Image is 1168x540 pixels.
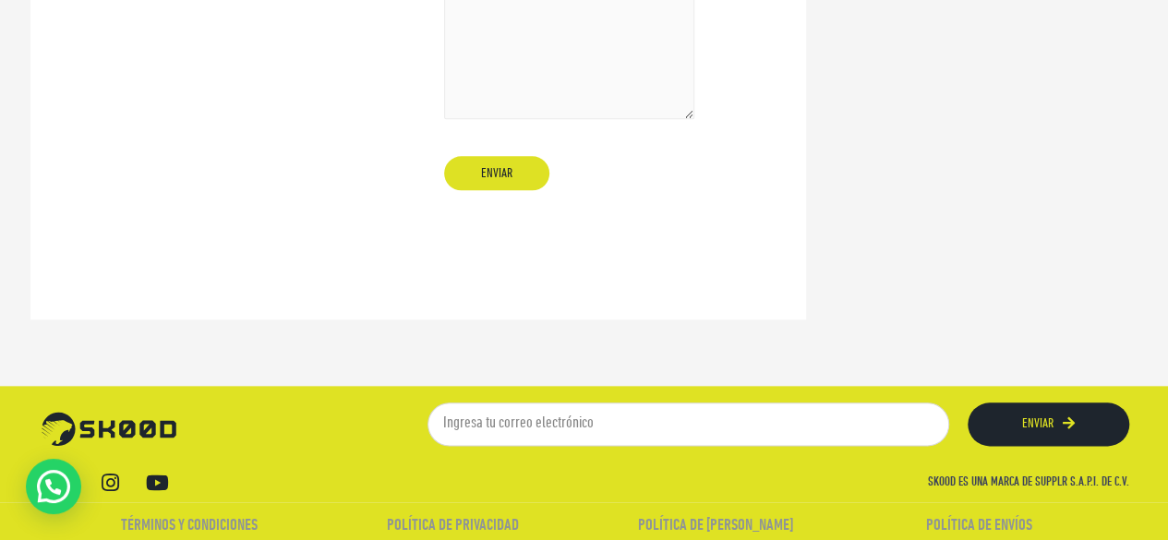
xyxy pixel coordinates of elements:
button: Enviar [444,156,549,190]
img: Logo_Azul [40,410,178,448]
a: POLÍTICA DE ENVÍOS [926,518,1032,534]
h2: SKOOD ES UNA MARCA DE SUPPLR S.A.P.I. DE C.V. [594,476,1129,489]
span: ENVIAR [1022,417,1054,431]
a: POLÍTICA DE [PERSON_NAME] [638,518,793,534]
a: TÉRMINOS Y CONDICIONES [121,518,258,534]
button: ENVIAR [968,402,1129,446]
input: Ingresa tu correo electrónico [427,402,949,446]
a: POLÍTICA DE PRIVACIDAD [387,518,519,534]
